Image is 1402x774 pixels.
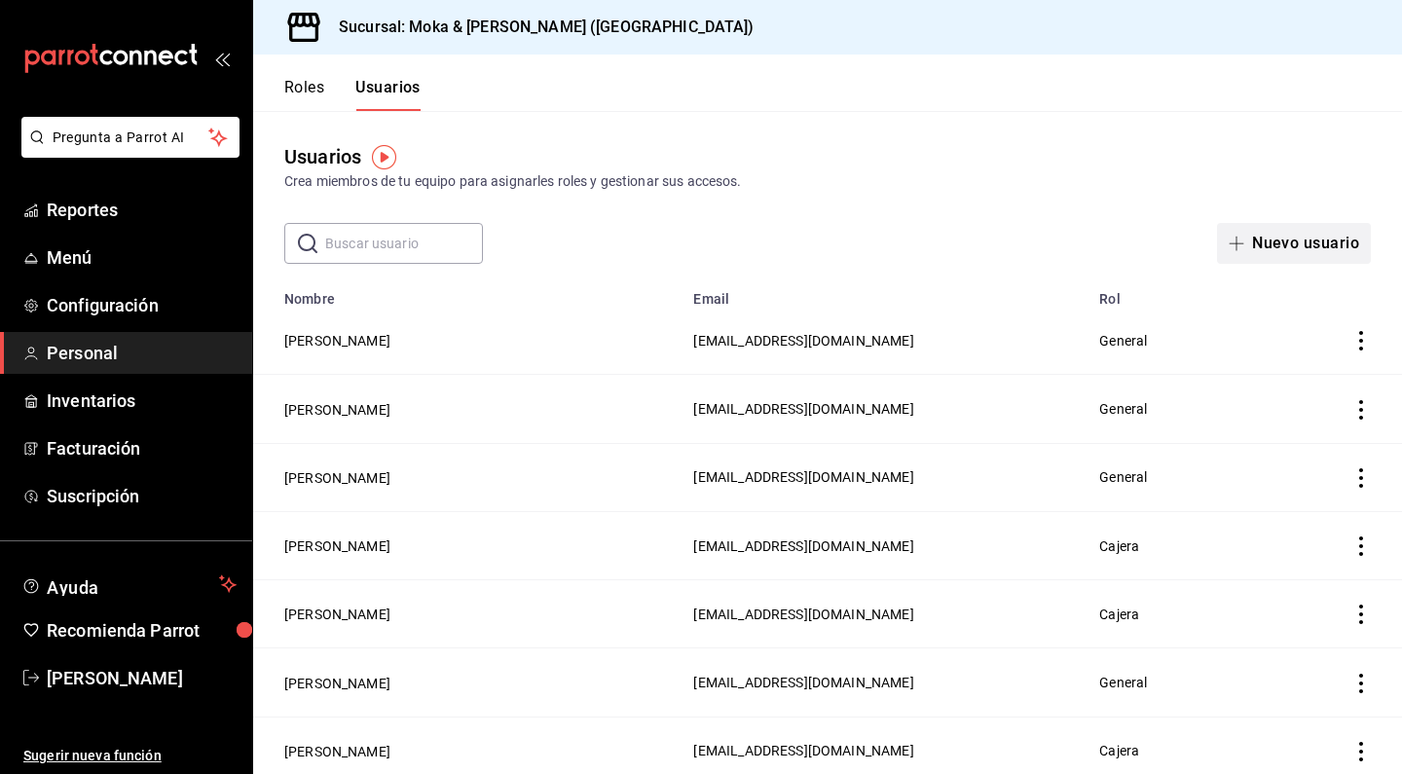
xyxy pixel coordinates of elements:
[693,401,913,417] span: [EMAIL_ADDRESS][DOMAIN_NAME]
[1351,536,1371,556] button: actions
[1351,605,1371,624] button: actions
[284,331,390,350] button: [PERSON_NAME]
[23,746,237,766] span: Sugerir nueva función
[47,665,237,691] span: [PERSON_NAME]
[47,483,237,509] span: Suscripción
[47,617,237,644] span: Recomienda Parrot
[1099,469,1147,485] span: General
[14,141,240,162] a: Pregunta a Parrot AI
[1099,675,1147,690] span: General
[1351,468,1371,488] button: actions
[1099,401,1147,417] span: General
[47,572,211,596] span: Ayuda
[372,145,396,169] img: Tooltip marker
[284,742,390,761] button: [PERSON_NAME]
[47,292,237,318] span: Configuración
[1351,331,1371,350] button: actions
[47,244,237,271] span: Menú
[1351,674,1371,693] button: actions
[1351,400,1371,420] button: actions
[284,78,421,111] div: navigation tabs
[1088,279,1284,307] th: Rol
[214,51,230,66] button: open_drawer_menu
[682,279,1088,307] th: Email
[693,469,913,485] span: [EMAIL_ADDRESS][DOMAIN_NAME]
[284,674,390,693] button: [PERSON_NAME]
[284,605,390,624] button: [PERSON_NAME]
[1099,607,1139,622] span: Cajera
[284,171,1371,192] div: Crea miembros de tu equipo para asignarles roles y gestionar sus accesos.
[1099,743,1139,758] span: Cajera
[284,400,390,420] button: [PERSON_NAME]
[325,224,483,263] input: Buscar usuario
[47,340,237,366] span: Personal
[323,16,755,39] h3: Sucursal: Moka & [PERSON_NAME] ([GEOGRAPHIC_DATA])
[1217,223,1371,264] button: Nuevo usuario
[21,117,240,158] button: Pregunta a Parrot AI
[693,675,913,690] span: [EMAIL_ADDRESS][DOMAIN_NAME]
[1099,333,1147,349] span: General
[284,142,361,171] div: Usuarios
[1099,538,1139,554] span: Cajera
[693,333,913,349] span: [EMAIL_ADDRESS][DOMAIN_NAME]
[284,78,324,111] button: Roles
[253,279,682,307] th: Nombre
[1351,742,1371,761] button: actions
[47,387,237,414] span: Inventarios
[53,128,209,148] span: Pregunta a Parrot AI
[47,197,237,223] span: Reportes
[47,435,237,461] span: Facturación
[284,468,390,488] button: [PERSON_NAME]
[693,538,913,554] span: [EMAIL_ADDRESS][DOMAIN_NAME]
[355,78,421,111] button: Usuarios
[693,743,913,758] span: [EMAIL_ADDRESS][DOMAIN_NAME]
[284,536,390,556] button: [PERSON_NAME]
[693,607,913,622] span: [EMAIL_ADDRESS][DOMAIN_NAME]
